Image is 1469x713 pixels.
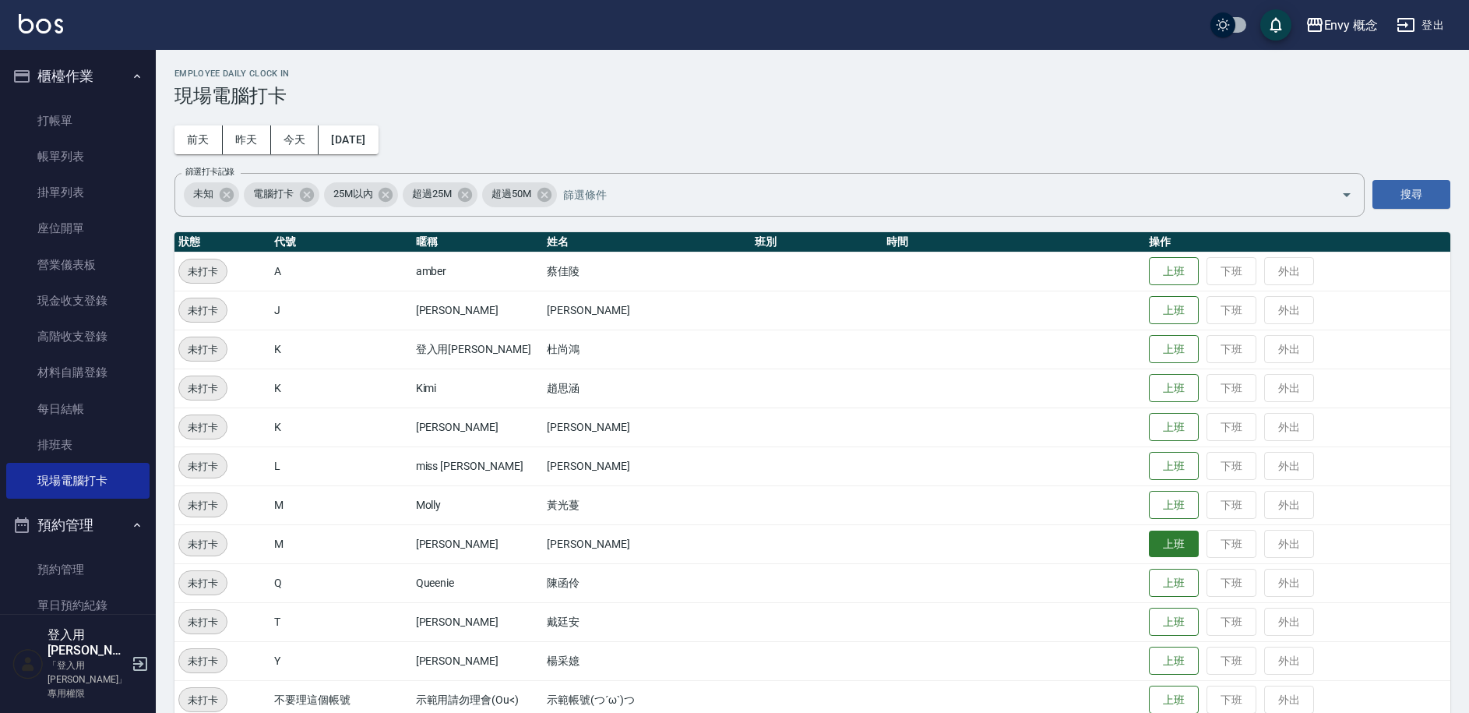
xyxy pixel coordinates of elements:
[1149,569,1199,598] button: 上班
[543,641,751,680] td: 楊采嬑
[403,182,477,207] div: 超過25M
[6,210,150,246] a: 座位開單
[6,391,150,427] a: 每日結帳
[179,614,227,630] span: 未打卡
[6,56,150,97] button: 櫃檯作業
[1149,531,1199,558] button: 上班
[184,182,239,207] div: 未知
[1149,374,1199,403] button: 上班
[179,263,227,280] span: 未打卡
[179,497,227,514] span: 未打卡
[6,505,150,545] button: 預約管理
[6,283,150,319] a: 現金收支登錄
[1149,452,1199,481] button: 上班
[174,232,270,252] th: 狀態
[12,648,44,679] img: Person
[223,125,271,154] button: 昨天
[412,524,544,563] td: [PERSON_NAME]
[270,330,412,369] td: K
[1260,9,1291,41] button: save
[324,186,382,202] span: 25M以內
[412,447,544,485] td: miss [PERSON_NAME]
[270,232,412,252] th: 代號
[559,181,1314,208] input: 篩選條件
[271,125,319,154] button: 今天
[412,291,544,330] td: [PERSON_NAME]
[244,186,303,202] span: 電腦打卡
[270,369,412,408] td: K
[543,485,751,524] td: 黃光蔓
[319,125,378,154] button: [DATE]
[1145,232,1450,252] th: 操作
[270,485,412,524] td: M
[6,552,150,588] a: 預約管理
[179,302,227,319] span: 未打卡
[6,247,150,283] a: 營業儀表板
[1149,413,1199,442] button: 上班
[882,232,1145,252] th: 時間
[174,69,1450,79] h2: Employee Daily Clock In
[482,186,541,202] span: 超過50M
[6,139,150,175] a: 帳單列表
[184,186,223,202] span: 未知
[543,524,751,563] td: [PERSON_NAME]
[6,103,150,139] a: 打帳單
[543,447,751,485] td: [PERSON_NAME]
[179,419,227,436] span: 未打卡
[1334,182,1359,207] button: Open
[543,408,751,447] td: [PERSON_NAME]
[403,186,461,202] span: 超過25M
[185,166,234,178] label: 篩選打卡記錄
[179,692,227,708] span: 未打卡
[1149,335,1199,364] button: 上班
[412,485,544,524] td: Molly
[6,355,150,390] a: 材料自購登錄
[179,575,227,591] span: 未打卡
[1149,608,1199,637] button: 上班
[482,182,557,207] div: 超過50M
[19,14,63,34] img: Logo
[179,380,227,397] span: 未打卡
[1149,257,1199,286] button: 上班
[179,536,227,552] span: 未打卡
[1149,296,1199,325] button: 上班
[270,447,412,485] td: L
[1149,491,1199,520] button: 上班
[543,563,751,602] td: 陳函伶
[543,232,751,252] th: 姓名
[324,182,399,207] div: 25M以內
[412,369,544,408] td: Kimi
[6,427,150,463] a: 排班表
[412,408,544,447] td: [PERSON_NAME]
[6,463,150,499] a: 現場電腦打卡
[179,341,227,358] span: 未打卡
[174,125,223,154] button: 前天
[412,641,544,680] td: [PERSON_NAME]
[412,252,544,291] td: amber
[6,588,150,623] a: 單日預約紀錄
[270,408,412,447] td: K
[270,524,412,563] td: M
[6,319,150,355] a: 高階收支登錄
[270,563,412,602] td: Q
[543,602,751,641] td: 戴廷安
[179,458,227,475] span: 未打卡
[270,252,412,291] td: A
[412,232,544,252] th: 暱稱
[1390,11,1450,40] button: 登出
[270,641,412,680] td: Y
[412,602,544,641] td: [PERSON_NAME]
[543,291,751,330] td: [PERSON_NAME]
[179,653,227,669] span: 未打卡
[543,252,751,291] td: 蔡佳陵
[1324,16,1379,35] div: Envy 概念
[1372,180,1450,209] button: 搜尋
[270,602,412,641] td: T
[48,658,127,701] p: 「登入用[PERSON_NAME]」專用權限
[6,175,150,210] a: 掛單列表
[1299,9,1385,41] button: Envy 概念
[751,232,882,252] th: 班別
[48,627,127,658] h5: 登入用[PERSON_NAME]
[412,563,544,602] td: Queenie
[543,330,751,369] td: 杜尚鴻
